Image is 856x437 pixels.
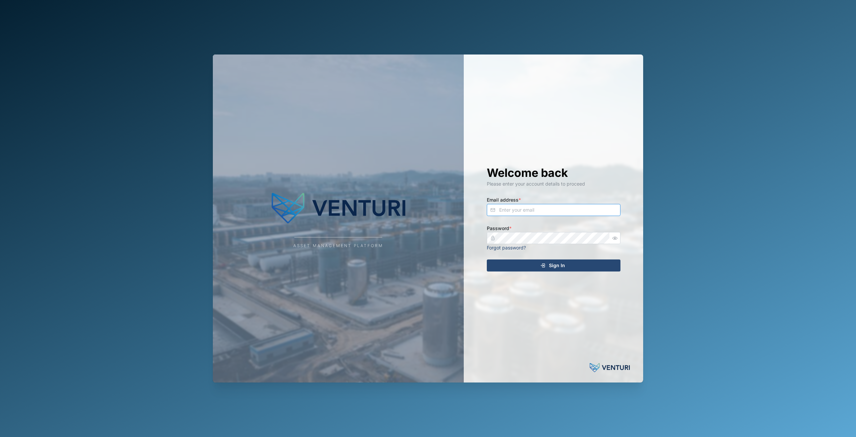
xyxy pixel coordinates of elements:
div: Asset Management Platform [293,243,383,249]
label: Password [487,225,512,232]
input: Enter your email [487,204,620,216]
img: Company Logo [272,188,405,228]
h1: Welcome back [487,166,620,180]
button: Sign In [487,259,620,271]
img: Powered by: Venturi [590,361,630,374]
label: Email address [487,196,521,204]
a: Forgot password? [487,245,526,250]
div: Please enter your account details to proceed [487,180,620,188]
span: Sign In [549,260,565,271]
